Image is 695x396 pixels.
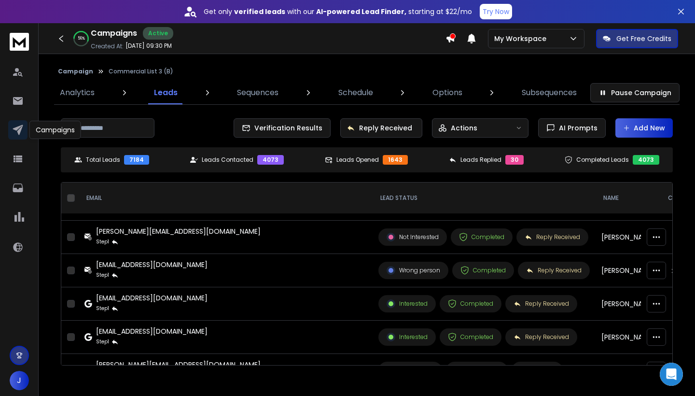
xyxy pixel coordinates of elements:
button: Upload attachment [46,316,54,324]
div: Completed [448,299,493,308]
span: Verification Results [250,123,322,133]
h1: Box [47,9,61,16]
td: [PERSON_NAME] [596,221,660,254]
button: Send a message… [166,312,181,328]
button: Add New [615,118,673,138]
p: Sequences [237,87,278,99]
strong: verified leads [234,7,285,16]
div: Our usual reply time 🕒 [15,246,151,265]
div: 1643 [383,155,408,165]
div: [EMAIL_ADDRESS][DOMAIN_NAME] [96,326,208,336]
p: Leads Replied [460,156,501,164]
div: [EMAIL_ADDRESS][DOMAIN_NAME] [96,293,208,303]
p: Step 1 [96,270,109,280]
p: 56 % [78,36,85,42]
button: Verification Results [234,118,331,138]
div: Wrong person [387,266,440,275]
div: Reply Received [525,233,580,241]
div: Interested [387,333,428,341]
p: Leads Contacted [202,156,253,164]
p: Analytics [60,87,95,99]
span: AI Prompts [555,123,598,133]
div: Jessica says… [8,56,185,198]
button: J [10,371,29,390]
p: Leads [154,87,178,99]
td: [PERSON_NAME] [596,287,660,321]
p: My Workspace [494,34,550,43]
p: Reply Received [359,123,412,133]
div: Completed [448,333,493,341]
div: Active [143,27,173,40]
div: 7184 [124,155,149,165]
div: You’ll get replies here and in your email: ✉️ [15,204,151,241]
p: Options [432,87,462,99]
button: go back [6,4,25,22]
div: 4073 [633,155,659,165]
p: Get only with our starting at $22/mo [204,7,472,16]
div: Campaigns [29,121,81,139]
a: Sequences [231,81,284,104]
strong: AI-powered Lead Finder, [316,7,406,16]
p: Leads Opened [336,156,379,164]
h1: Campaigns [91,28,137,39]
th: LEAD STATUS [373,183,596,214]
div: Box says… [8,198,185,279]
div: You’ll get replies here and in your email:✉️[EMAIL_ADDRESS][DOMAIN_NAME]Our usual reply time🕒unde... [8,198,158,271]
div: Hi [PERSON_NAME], [15,284,151,294]
td: [PERSON_NAME] [596,354,660,387]
td: [PERSON_NAME] [596,321,660,354]
a: Leads [148,81,183,104]
div: [PERSON_NAME][EMAIL_ADDRESS][DOMAIN_NAME] [96,360,261,369]
button: AI Prompts [538,118,606,138]
button: Try Now [480,4,512,19]
div: Reply Received [514,300,569,308]
a: Analytics [54,81,100,104]
img: Profile image for Box [28,5,43,21]
button: Home [168,4,187,22]
p: Step 1 [96,337,109,347]
div: Hi, can you please look into the sequence steps of "Hospitality and Real Estate | Q3 - 2025" camp... [42,61,178,184]
p: Step 1 [96,237,109,247]
div: 30 [505,155,524,165]
div: Reply Received [526,267,582,274]
th: NAME [596,183,660,214]
td: [PERSON_NAME] [596,254,660,287]
div: 4073 [257,155,284,165]
p: Total Leads [86,156,120,164]
div: Interested [387,299,428,308]
p: Subsequences [522,87,577,99]
p: Actions [451,123,477,133]
a: Subsequences [516,81,583,104]
div: Hi, can you please look into the sequence steps of "Hospitality and Real Estate | Q3 - 2025" camp... [35,56,185,190]
p: Completed Leads [576,156,629,164]
div: [PERSON_NAME][EMAIL_ADDRESS][DOMAIN_NAME] [96,226,261,236]
button: Pause Campaign [590,83,680,102]
textarea: Message… [8,296,185,312]
p: Get Free Credits [616,34,671,43]
div: Completed [459,233,504,241]
a: Schedule [333,81,379,104]
div: Completed [460,266,506,275]
div: I checked the sequence steps for your “Hospitality and Real Estate | Q3 - 2025” campaign. Based o... [15,294,151,332]
button: Get Free Credits [596,29,678,48]
img: logo [10,33,29,51]
div: Reply Received [514,333,569,341]
b: [EMAIL_ADDRESS][DOMAIN_NAME] [15,223,92,240]
p: Created At: [91,42,124,50]
p: Commercial List 3 (B) [109,68,173,75]
p: Try Now [483,7,509,16]
button: Campaign [58,68,93,75]
p: Schedule [338,87,373,99]
th: EMAIL [79,183,373,214]
button: Gif picker [30,316,38,324]
div: [EMAIL_ADDRESS][DOMAIN_NAME] [96,260,208,269]
iframe: Intercom live chat [660,363,683,386]
p: [DATE] 09:30 PM [125,42,172,50]
b: under 20 minutes [24,256,91,264]
p: Step 1 [96,304,109,313]
a: Options [427,81,468,104]
button: Emoji picker [15,316,23,324]
div: Not Interested [387,233,439,241]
